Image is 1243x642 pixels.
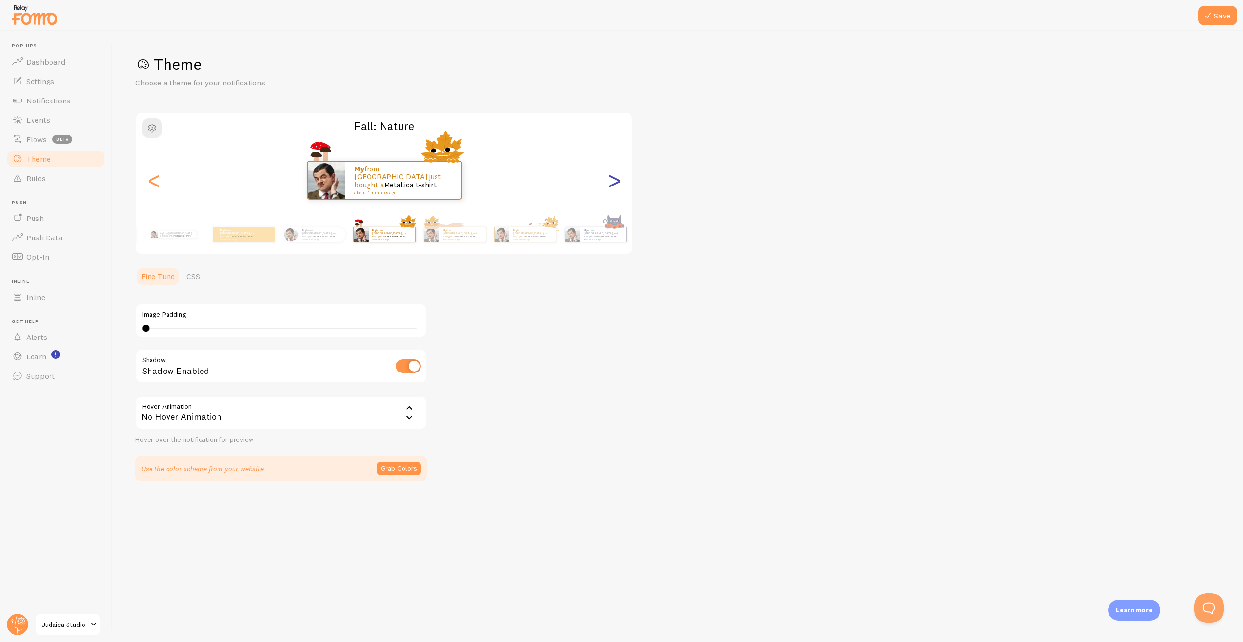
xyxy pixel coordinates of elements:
[608,145,620,215] div: Next slide
[377,462,421,475] button: Grab Colors
[384,235,405,238] a: Metallica t-shirt
[284,227,298,241] img: Fomo
[160,231,192,238] p: from [GEOGRAPHIC_DATA] just bought a
[302,228,306,232] strong: My
[1194,593,1224,623] iframe: Help Scout Beacon - Open
[135,77,369,88] p: Choose a theme for your notifications
[6,169,106,188] a: Rules
[372,228,376,232] strong: My
[26,96,70,105] span: Notifications
[12,319,106,325] span: Get Help
[6,71,106,91] a: Settings
[454,235,475,238] a: Metallica t-shirt
[584,238,621,240] small: about 4 minutes ago
[6,228,106,247] a: Push Data
[26,252,49,262] span: Opt-In
[26,332,47,342] span: Alerts
[302,228,341,240] p: from [GEOGRAPHIC_DATA] just bought a
[26,352,46,361] span: Learn
[513,238,551,240] small: about 4 minutes ago
[494,227,509,242] img: Fomo
[26,154,50,164] span: Theme
[6,130,106,149] a: Flows beta
[42,619,88,630] span: Judaica Studio
[12,278,106,285] span: Inline
[6,327,106,347] a: Alerts
[26,173,46,183] span: Rules
[384,180,437,189] a: Metallica t-shirt
[1116,606,1153,615] p: Learn more
[6,110,106,130] a: Events
[525,235,546,238] a: Metallica t-shirt
[174,234,190,237] a: Metallica t-shirt
[6,347,106,366] a: Learn
[6,52,106,71] a: Dashboard
[513,228,552,240] p: from [GEOGRAPHIC_DATA] just bought a
[595,235,616,238] a: Metallica t-shirt
[308,162,345,199] img: Fomo
[443,228,447,232] strong: My
[141,464,264,473] p: Use the color scheme from your website
[52,135,72,144] span: beta
[135,54,1220,74] h1: Theme
[443,238,481,240] small: about 4 minutes ago
[26,371,55,381] span: Support
[148,145,160,215] div: Previous slide
[160,232,163,235] strong: My
[354,164,364,173] strong: My
[6,208,106,228] a: Push
[12,43,106,49] span: Pop-ups
[354,190,449,195] small: about 4 minutes ago
[26,115,50,125] span: Events
[26,292,45,302] span: Inline
[135,396,427,430] div: No Hover Animation
[181,267,206,286] a: CSS
[372,238,410,240] small: about 4 minutes ago
[220,238,258,240] small: about 4 minutes ago
[314,235,335,238] a: Metallica t-shirt
[443,228,482,240] p: from [GEOGRAPHIC_DATA] just bought a
[142,310,420,319] label: Image Padding
[584,228,622,240] p: from [GEOGRAPHIC_DATA] just bought a
[6,91,106,110] a: Notifications
[565,227,579,242] img: Fomo
[353,227,368,242] img: Fomo
[135,436,427,444] div: Hover over the notification for preview
[26,76,54,86] span: Settings
[6,247,106,267] a: Opt-In
[354,165,452,195] p: from [GEOGRAPHIC_DATA] just bought a
[35,613,101,636] a: Judaica Studio
[51,350,60,359] svg: <p>Watch New Feature Tutorials!</p>
[302,238,340,240] small: about 4 minutes ago
[6,366,106,386] a: Support
[26,135,47,144] span: Flows
[6,149,106,169] a: Theme
[12,200,106,206] span: Push
[6,287,106,307] a: Inline
[372,228,411,240] p: from [GEOGRAPHIC_DATA] just bought a
[220,228,224,232] strong: My
[150,231,158,238] img: Fomo
[584,228,588,232] strong: My
[1108,600,1160,621] div: Learn more
[26,233,63,242] span: Push Data
[136,118,632,134] h2: Fall: Nature
[26,213,44,223] span: Push
[220,228,259,240] p: from [GEOGRAPHIC_DATA] just bought a
[513,228,517,232] strong: My
[135,349,427,385] div: Shadow Enabled
[26,57,65,67] span: Dashboard
[135,267,181,286] a: Fine Tune
[232,235,253,238] a: Metallica t-shirt
[10,2,59,27] img: fomo-relay-logo-orange.svg
[424,227,438,242] img: Fomo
